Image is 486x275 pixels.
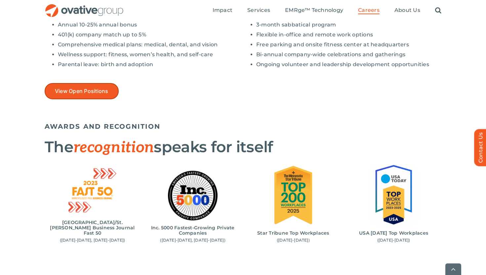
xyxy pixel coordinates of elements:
[247,7,270,14] a: Services
[358,7,380,14] a: Careers
[256,51,441,58] li: Bi-annual company-wide celebrations and gatherings
[73,138,154,157] span: recognition
[46,220,139,236] h6: [GEOGRAPHIC_DATA]/St. [PERSON_NAME] Business Journal Fast 50
[58,51,243,58] li: Wellness support: fitness, women’s health, and self-care
[58,41,243,48] li: Comprehensive medical plans: medical, dental, and vision
[58,22,243,28] li: Annual 10-25% annual bonus
[247,238,340,243] p: ([DATE]-[DATE])
[45,3,124,10] a: OG_Full_horizontal_RGB
[246,164,341,243] div: 3 / 4
[213,7,232,14] a: Impact
[435,7,441,14] a: Search
[346,164,441,243] div: 4 / 4
[256,61,441,68] li: Ongoing volunteer and leadership development opportunities
[256,31,441,38] li: Flexible in-office and remote work options
[256,41,441,48] li: Free parking and onsite fitness center at headquarters
[55,88,108,94] span: View Open Positions
[45,139,441,156] h2: The speaks for itself
[46,238,139,243] p: ([DATE]-[DATE], [DATE]-[DATE])
[58,61,243,68] li: Parental leave: birth and adoption
[347,230,440,236] h6: USA [DATE] Top Workplaces
[347,238,440,243] p: ([DATE]-[DATE])
[147,238,239,243] p: ([DATE]-[DATE], [DATE]-[DATE])
[45,165,140,243] div: 1 / 4
[45,122,441,130] h5: AWARDS AND RECOGNITION
[285,7,343,14] a: EMRge™ Technology
[58,31,243,38] li: 401(k) company match up to 5%
[394,7,420,14] a: About Us
[256,22,441,28] li: 3-month sabbatical program
[147,225,239,236] h6: Inc. 5000 Fastest-Growing Private Companies
[145,171,241,243] div: 2 / 4
[247,230,340,236] h6: Star Tribune Top Workplaces
[45,83,119,99] a: View Open Positions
